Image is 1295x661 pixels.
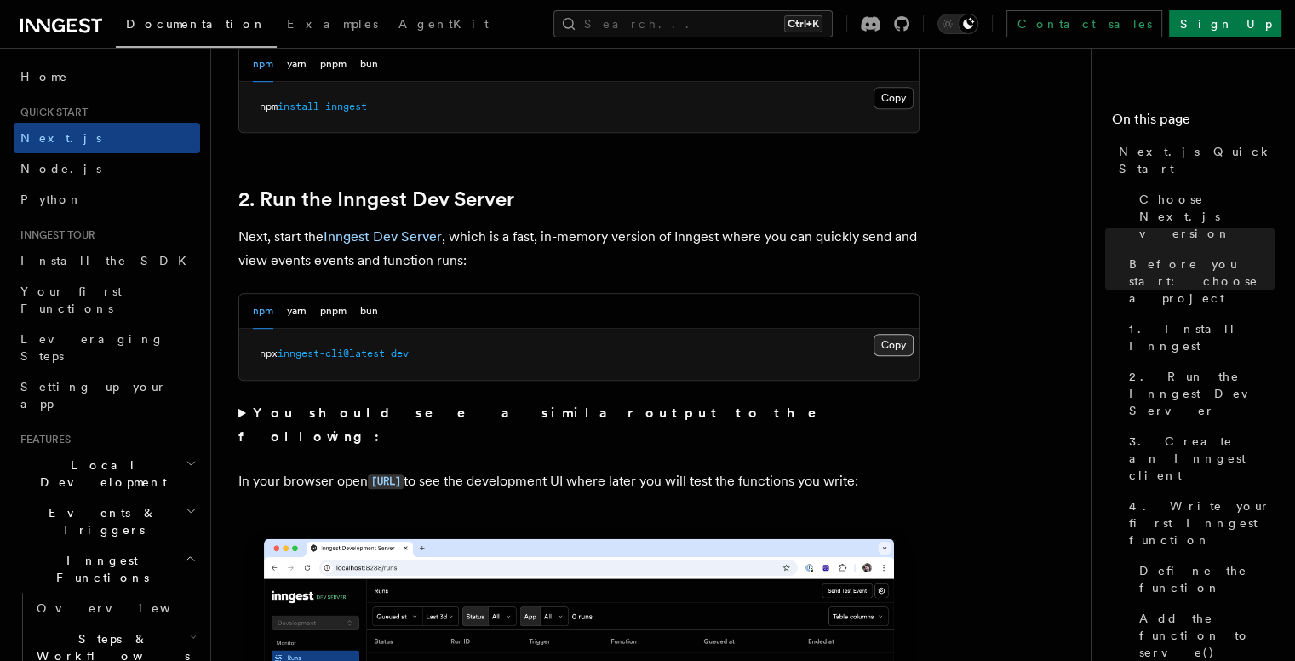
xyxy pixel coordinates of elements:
[20,380,167,411] span: Setting up your app
[14,450,200,497] button: Local Development
[238,225,920,273] p: Next, start the , which is a fast, in-memory version of Inngest where you can quickly send and vi...
[1129,320,1275,354] span: 1. Install Inngest
[874,334,914,356] button: Copy
[14,276,200,324] a: Your first Functions
[238,405,840,445] strong: You should see a similar output to the following:
[398,17,489,31] span: AgentKit
[1122,426,1275,491] a: 3. Create an Inngest client
[1139,191,1275,242] span: Choose Next.js version
[320,294,347,329] button: pnpm
[260,348,278,359] span: npx
[1129,433,1275,484] span: 3. Create an Inngest client
[1122,491,1275,555] a: 4. Write your first Inngest function
[287,17,378,31] span: Examples
[360,47,378,82] button: bun
[20,285,122,315] span: Your first Functions
[1132,555,1275,603] a: Define the function
[14,123,200,153] a: Next.js
[14,497,200,545] button: Events & Triggers
[1139,562,1275,596] span: Define the function
[20,131,101,145] span: Next.js
[14,457,186,491] span: Local Development
[937,14,978,34] button: Toggle dark mode
[1119,143,1275,177] span: Next.js Quick Start
[287,294,307,329] button: yarn
[20,162,101,175] span: Node.js
[253,294,273,329] button: npm
[278,101,319,112] span: install
[277,5,388,46] a: Examples
[360,294,378,329] button: bun
[37,601,212,615] span: Overview
[14,184,200,215] a: Python
[1122,361,1275,426] a: 2. Run the Inngest Dev Server
[784,15,822,32] kbd: Ctrl+K
[126,17,266,31] span: Documentation
[14,371,200,419] a: Setting up your app
[324,228,442,244] a: Inngest Dev Server
[238,401,920,449] summary: You should see a similar output to the following:
[20,254,197,267] span: Install the SDK
[1006,10,1162,37] a: Contact sales
[14,504,186,538] span: Events & Triggers
[14,433,71,446] span: Features
[388,5,499,46] a: AgentKit
[20,68,68,85] span: Home
[1129,497,1275,549] span: 4. Write your first Inngest function
[1169,10,1281,37] a: Sign Up
[287,47,307,82] button: yarn
[368,474,404,489] code: [URL]
[1122,249,1275,313] a: Before you start: choose a project
[1112,109,1275,136] h4: On this page
[238,187,514,211] a: 2. Run the Inngest Dev Server
[1122,313,1275,361] a: 1. Install Inngest
[874,87,914,109] button: Copy
[1112,136,1275,184] a: Next.js Quick Start
[14,324,200,371] a: Leveraging Steps
[14,552,184,586] span: Inngest Functions
[14,228,95,242] span: Inngest tour
[30,593,200,624] a: Overview
[1129,368,1275,419] span: 2. Run the Inngest Dev Server
[1129,256,1275,307] span: Before you start: choose a project
[1132,184,1275,249] a: Choose Next.js version
[391,348,409,359] span: dev
[320,47,347,82] button: pnpm
[553,10,833,37] button: Search...Ctrl+K
[1139,610,1275,661] span: Add the function to serve()
[14,61,200,92] a: Home
[14,545,200,593] button: Inngest Functions
[325,101,367,112] span: inngest
[368,473,404,489] a: [URL]
[14,245,200,276] a: Install the SDK
[278,348,385,359] span: inngest-cli@latest
[116,5,277,48] a: Documentation
[238,469,920,494] p: In your browser open to see the development UI where later you will test the functions you write:
[20,193,83,206] span: Python
[20,332,164,363] span: Leveraging Steps
[14,153,200,184] a: Node.js
[14,106,88,119] span: Quick start
[260,101,278,112] span: npm
[253,47,273,82] button: npm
